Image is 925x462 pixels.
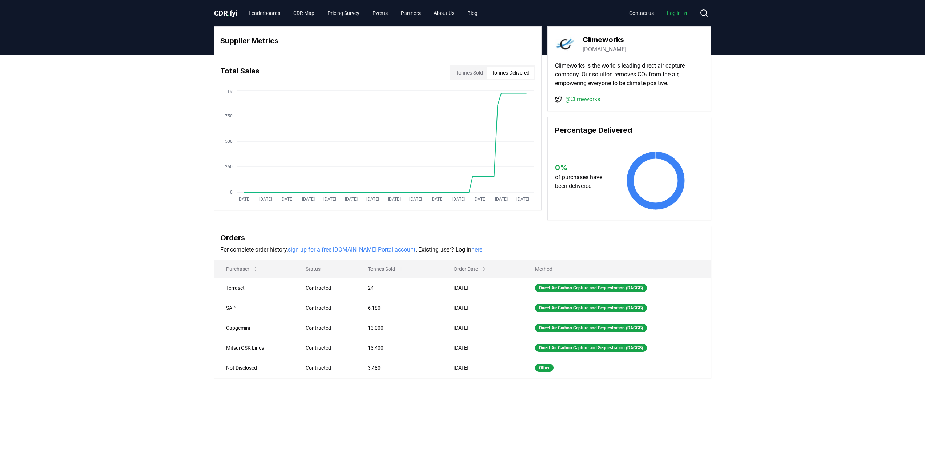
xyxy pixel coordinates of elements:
[387,197,400,202] tspan: [DATE]
[583,34,626,45] h3: Climeworks
[583,45,626,54] a: [DOMAIN_NAME]
[661,7,694,20] a: Log in
[555,162,609,173] h3: 0 %
[220,245,705,254] p: For complete order history, . Existing user? Log in .
[555,34,575,54] img: Climeworks-logo
[237,197,250,202] tspan: [DATE]
[471,246,482,253] a: here
[300,265,350,273] p: Status
[243,7,483,20] nav: Main
[623,7,694,20] nav: Main
[555,173,609,190] p: of purchases have been delivered
[214,298,294,318] td: SAP
[306,304,350,312] div: Contracted
[555,61,704,88] p: Climeworks is the world s leading direct air capture company. Our solution removes CO₂ from the a...
[442,358,523,378] td: [DATE]
[362,262,410,276] button: Tonnes Sold
[430,197,443,202] tspan: [DATE]
[448,262,492,276] button: Order Date
[535,304,647,312] div: Direct Air Carbon Capture and Sequestration (DACCS)
[306,344,350,351] div: Contracted
[214,318,294,338] td: Capgemini
[535,364,554,372] div: Other
[259,197,272,202] tspan: [DATE]
[667,9,688,17] span: Log in
[220,65,260,80] h3: Total Sales
[230,190,233,195] tspan: 0
[451,67,487,79] button: Tonnes Sold
[228,9,230,17] span: .
[214,278,294,298] td: Terraset
[227,89,233,95] tspan: 1K
[442,278,523,298] td: [DATE]
[495,197,507,202] tspan: [DATE]
[220,35,535,46] h3: Supplier Metrics
[442,338,523,358] td: [DATE]
[214,358,294,378] td: Not Disclosed
[214,9,237,17] span: CDR fyi
[243,7,286,20] a: Leaderboards
[462,7,483,20] a: Blog
[323,197,336,202] tspan: [DATE]
[555,125,704,136] h3: Percentage Delivered
[516,197,529,202] tspan: [DATE]
[322,7,365,20] a: Pricing Survey
[287,7,320,20] a: CDR Map
[345,197,357,202] tspan: [DATE]
[487,67,534,79] button: Tonnes Delivered
[356,318,442,338] td: 13,000
[442,298,523,318] td: [DATE]
[428,7,460,20] a: About Us
[280,197,293,202] tspan: [DATE]
[442,318,523,338] td: [DATE]
[225,164,233,169] tspan: 250
[306,324,350,332] div: Contracted
[225,113,233,118] tspan: 750
[288,246,415,253] a: sign up for a free [DOMAIN_NAME] Portal account
[452,197,464,202] tspan: [DATE]
[214,338,294,358] td: Mitsui OSK Lines
[529,265,705,273] p: Method
[356,338,442,358] td: 13,400
[623,7,660,20] a: Contact us
[225,139,233,144] tspan: 500
[302,197,314,202] tspan: [DATE]
[395,7,426,20] a: Partners
[535,344,647,352] div: Direct Air Carbon Capture and Sequestration (DACCS)
[214,8,237,18] a: CDR.fyi
[535,324,647,332] div: Direct Air Carbon Capture and Sequestration (DACCS)
[356,358,442,378] td: 3,480
[409,197,422,202] tspan: [DATE]
[220,262,264,276] button: Purchaser
[366,197,379,202] tspan: [DATE]
[356,298,442,318] td: 6,180
[306,284,350,292] div: Contracted
[356,278,442,298] td: 24
[535,284,647,292] div: Direct Air Carbon Capture and Sequestration (DACCS)
[367,7,394,20] a: Events
[473,197,486,202] tspan: [DATE]
[565,95,600,104] a: @Climeworks
[220,232,705,243] h3: Orders
[306,364,350,371] div: Contracted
